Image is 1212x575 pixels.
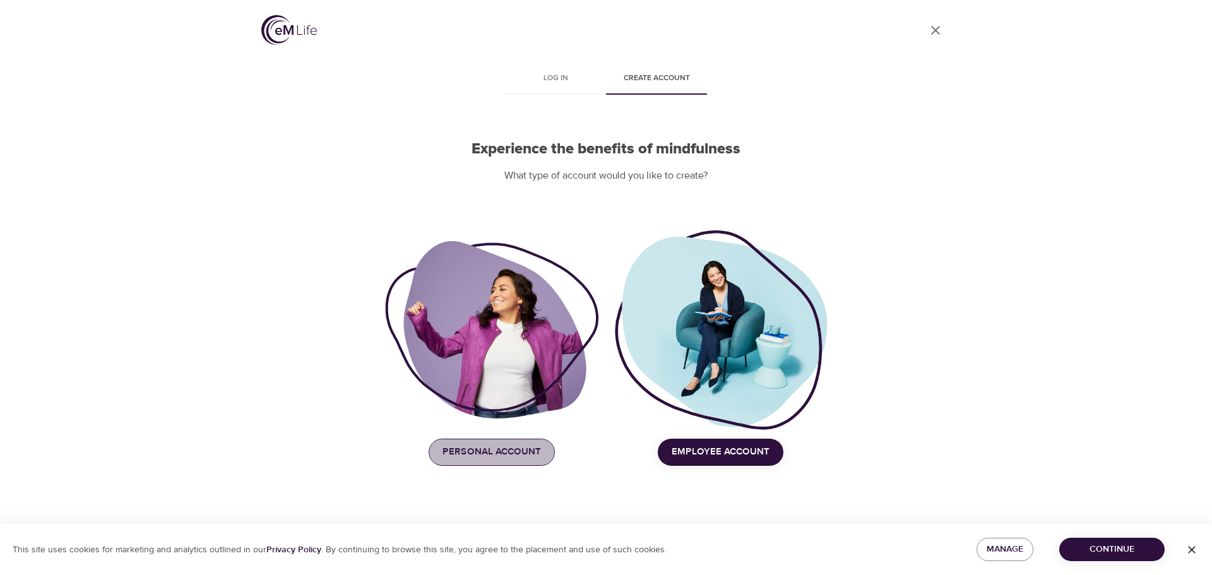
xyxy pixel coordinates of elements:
[987,542,1023,557] span: Manage
[385,140,827,158] h2: Experience the benefits of mindfulness
[977,538,1033,561] button: Manage
[513,72,598,85] span: Log in
[1069,542,1155,557] span: Continue
[266,544,321,555] a: Privacy Policy
[429,439,555,465] button: Personal Account
[672,444,769,460] span: Employee Account
[920,15,951,45] a: close
[261,15,317,45] img: logo
[658,439,783,465] button: Employee Account
[443,444,541,460] span: Personal Account
[385,169,827,183] p: What type of account would you like to create?
[1059,538,1165,561] button: Continue
[614,72,699,85] span: Create account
